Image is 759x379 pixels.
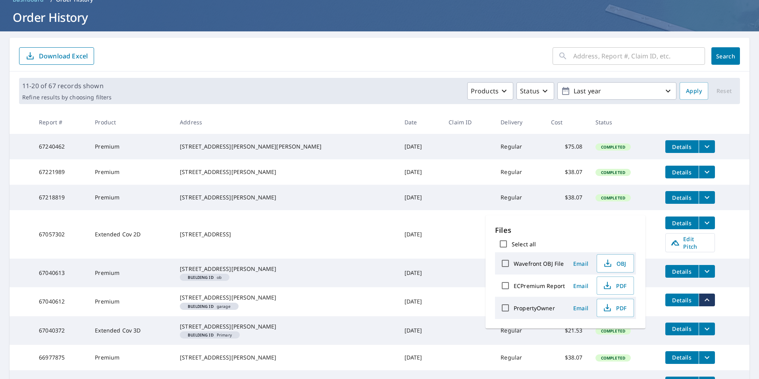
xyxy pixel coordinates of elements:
td: 67040613 [33,259,89,287]
div: [STREET_ADDRESS][PERSON_NAME] [180,265,391,273]
button: filesDropdownBtn-67218819 [699,191,715,204]
input: Address, Report #, Claim ID, etc. [573,45,705,67]
button: filesDropdownBtn-67057302 [699,217,715,229]
button: detailsBtn-67218819 [665,191,699,204]
td: 67040612 [33,287,89,316]
th: Report # [33,110,89,134]
td: $38.07 [545,210,589,259]
button: filesDropdownBtn-67040613 [699,265,715,278]
td: $21.53 [545,316,589,345]
p: Download Excel [39,52,88,60]
td: 66977875 [33,345,89,370]
span: Details [670,268,694,275]
label: ECPremium Report [514,282,565,290]
td: $75.08 [545,134,589,159]
p: Last year [570,84,663,98]
th: Cost [545,110,589,134]
span: Search [718,52,734,60]
label: Wavefront OBJ File [514,260,564,267]
button: detailsBtn-67057302 [665,217,699,229]
a: Edit Pitch [665,233,715,252]
button: filesDropdownBtn-67040372 [699,323,715,335]
span: ob [183,275,226,279]
em: Building ID [188,304,214,308]
div: [STREET_ADDRESS][PERSON_NAME][PERSON_NAME] [180,143,391,151]
button: Email [568,257,593,270]
button: Last year [557,82,676,100]
label: PropertyOwner [514,304,555,312]
td: Regular [494,316,545,345]
button: Email [568,280,593,292]
span: PDF [602,303,627,313]
span: OBJ [602,259,627,268]
button: filesDropdownBtn-67040612 [699,294,715,306]
span: Primary [183,333,237,337]
em: Building ID [188,333,214,337]
button: Email [568,302,593,314]
td: $38.07 [545,185,589,210]
span: Apply [686,86,702,96]
td: [DATE] [398,159,443,185]
div: [STREET_ADDRESS][PERSON_NAME] [180,294,391,302]
span: Details [670,143,694,151]
button: filesDropdownBtn-66977875 [699,351,715,364]
td: Regular [494,345,545,370]
span: Email [571,304,590,312]
td: 67218819 [33,185,89,210]
button: PDF [597,299,634,317]
span: Details [670,219,694,227]
div: [STREET_ADDRESS][PERSON_NAME] [180,168,391,176]
button: Status [516,82,554,100]
button: PDF [597,277,634,295]
td: Extended Cov 2D [89,210,173,259]
div: [STREET_ADDRESS] [180,230,391,238]
td: 67057302 [33,210,89,259]
p: Status [520,86,539,96]
div: [STREET_ADDRESS][PERSON_NAME] [180,354,391,362]
span: Details [670,194,694,201]
button: filesDropdownBtn-67240462 [699,140,715,153]
td: 67040372 [33,316,89,345]
td: Regular [494,159,545,185]
p: Refine results by choosing filters [22,94,112,101]
td: [DATE] [398,134,443,159]
button: Download Excel [19,47,94,65]
td: 67240462 [33,134,89,159]
div: [STREET_ADDRESS][PERSON_NAME] [180,323,391,331]
div: [STREET_ADDRESS][PERSON_NAME] [180,193,391,201]
td: $38.07 [545,159,589,185]
td: Premium [89,259,173,287]
p: Products [471,86,499,96]
button: OBJ [597,254,634,273]
em: Building ID [188,275,214,279]
p: Files [495,225,636,236]
td: 67221989 [33,159,89,185]
td: Regular [494,134,545,159]
td: [DATE] [398,345,443,370]
button: filesDropdownBtn-67221989 [699,166,715,178]
td: Premium [89,185,173,210]
span: Details [670,168,694,176]
th: Address [173,110,398,134]
span: Completed [596,170,630,175]
button: detailsBtn-67040372 [665,323,699,335]
td: [DATE] [398,210,443,259]
span: Details [670,325,694,333]
td: Regular [494,210,545,259]
button: Search [711,47,740,65]
span: Details [670,296,694,304]
th: Date [398,110,443,134]
td: Premium [89,345,173,370]
span: Completed [596,355,630,361]
span: Completed [596,195,630,201]
td: Premium [89,159,173,185]
span: Details [670,354,694,361]
span: Email [571,282,590,290]
span: Email [571,260,590,267]
th: Delivery [494,110,545,134]
button: Products [467,82,513,100]
td: [DATE] [398,287,443,316]
td: Regular [494,185,545,210]
button: detailsBtn-67221989 [665,166,699,178]
p: 11-20 of 67 records shown [22,81,112,91]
